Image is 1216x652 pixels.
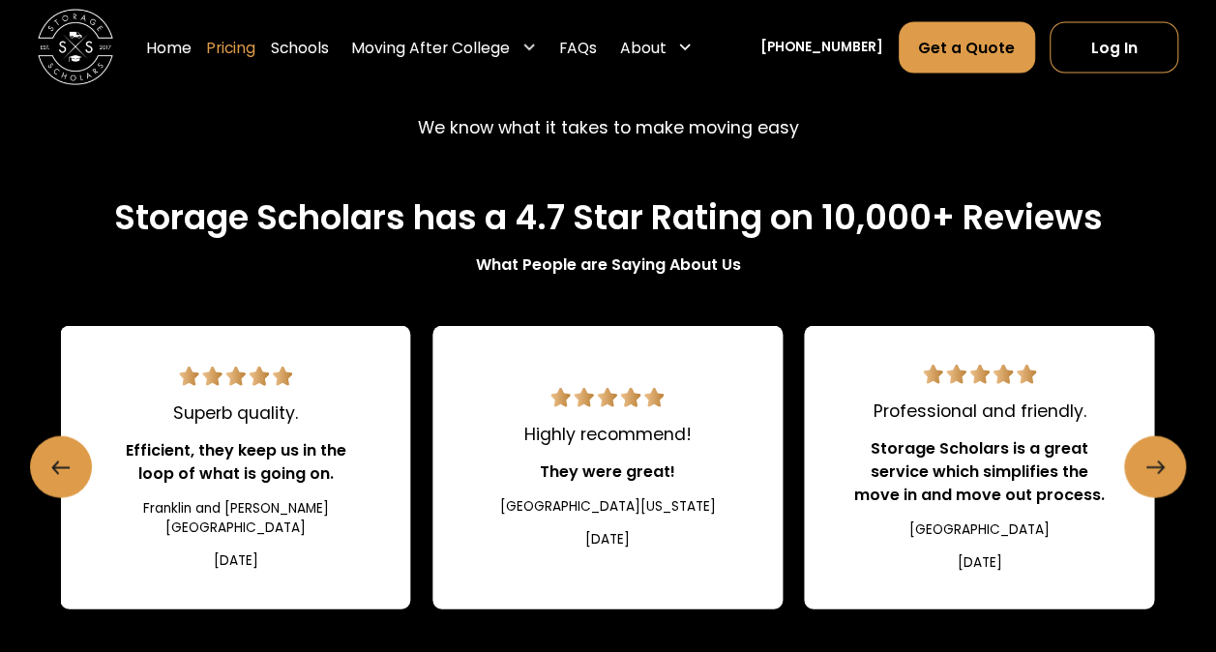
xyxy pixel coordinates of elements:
img: 5 star review. [923,365,1036,383]
div: Professional and friendly. [874,399,1086,424]
a: 5 star review.Highly recommend!They were great![GEOGRAPHIC_DATA][US_STATE][DATE] [432,326,783,609]
div: Moving After College [351,36,510,58]
div: [DATE] [214,551,258,572]
a: 5 star review.Professional and friendly.Storage Scholars is a great service which simplifies the ... [805,326,1155,609]
div: What People are Saying About Us [476,253,741,277]
div: Highly recommend! [524,422,692,447]
div: Efficient, they keep us in the loop of what is going on. [106,439,366,486]
div: [GEOGRAPHIC_DATA] [909,520,1050,541]
img: 5 star review. [551,388,665,406]
a: Log In [1050,21,1178,73]
div: 7 / 22 [805,326,1155,609]
a: FAQs [559,20,597,74]
a: Home [146,20,192,74]
a: 5 star review.Superb quality.Efficient, they keep us in the loop of what is going on.Franklin and... [61,326,411,609]
div: [DATE] [958,553,1002,574]
a: [PHONE_NUMBER] [760,38,883,58]
div: Franklin and [PERSON_NAME][GEOGRAPHIC_DATA] [106,499,366,539]
h2: Storage Scholars has a 4.7 Star Rating on 10,000+ Reviews [114,197,1103,238]
a: Get a Quote [899,21,1035,73]
a: Next slide [1124,436,1186,498]
a: Pricing [206,20,255,74]
div: About [619,36,666,58]
div: Storage Scholars is a great service which simplifies the move in and move out process. [850,437,1110,507]
div: [DATE] [585,530,630,550]
div: [GEOGRAPHIC_DATA][US_STATE] [500,497,716,518]
div: They were great! [540,460,675,484]
a: Schools [271,20,329,74]
h2: Why Storage Scholars? [319,37,897,96]
div: About [612,20,700,74]
div: 5 / 22 [61,326,411,609]
img: Storage Scholars main logo [38,10,113,85]
p: We know what it takes to make moving easy [418,115,799,140]
div: Moving After College [343,20,544,74]
img: 5 star review. [179,367,292,385]
div: Superb quality. [173,400,298,426]
div: 6 / 22 [432,326,783,609]
a: Previous slide [30,436,92,498]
